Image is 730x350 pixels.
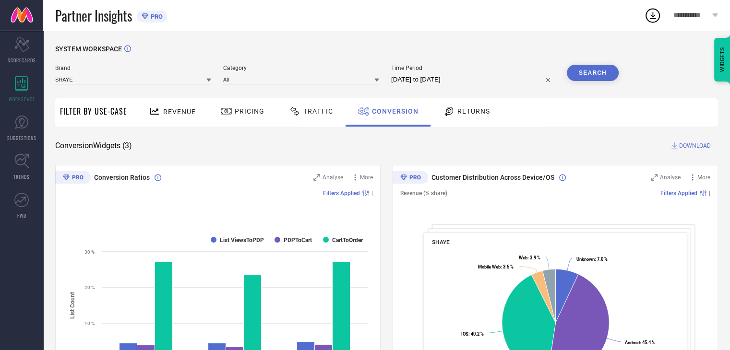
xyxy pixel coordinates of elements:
[461,331,484,337] text: : 40.2 %
[55,6,132,25] span: Partner Insights
[567,65,619,81] button: Search
[8,57,36,64] span: SCORECARDS
[519,255,527,260] tspan: Web
[644,7,661,24] div: Open download list
[94,174,150,181] span: Conversion Ratios
[9,95,35,103] span: WORKSPACE
[84,249,95,255] text: 30 %
[235,107,264,115] span: Pricing
[478,264,501,269] tspan: Mobile Web
[431,174,554,181] span: Customer Distribution Across Device/OS
[332,237,363,244] text: CartToOrder
[163,108,196,116] span: Revenue
[17,212,26,219] span: FWD
[576,257,594,262] tspan: Unknown
[576,257,607,262] text: : 7.0 %
[313,174,320,181] svg: Zoom
[69,292,76,318] tspan: List Count
[660,190,697,197] span: Filters Applied
[7,134,36,141] span: SUGGESTIONS
[478,264,514,269] text: : 3.5 %
[660,174,681,181] span: Analyse
[220,237,264,244] text: List ViewsToPDP
[372,107,419,115] span: Conversion
[400,190,447,197] span: Revenue (% share)
[651,174,658,181] svg: Zoom
[519,255,540,260] text: : 3.9 %
[55,171,91,186] div: Premium
[393,171,428,186] div: Premium
[457,107,490,115] span: Returns
[391,65,555,71] span: Time Period
[55,65,211,71] span: Brand
[697,174,710,181] span: More
[223,65,379,71] span: Category
[391,74,555,85] input: Select time period
[679,141,711,151] span: DOWNLOAD
[60,105,127,117] span: Filter By Use-Case
[284,237,312,244] text: PDPToCart
[84,321,95,326] text: 10 %
[709,190,710,197] span: |
[432,239,450,245] span: SHAYE
[55,141,132,151] span: Conversion Widgets ( 3 )
[625,340,655,345] text: : 45.4 %
[13,173,30,180] span: TRENDS
[148,13,163,20] span: PRO
[625,340,640,345] tspan: Android
[461,331,468,337] tspan: IOS
[323,174,343,181] span: Analyse
[360,174,373,181] span: More
[84,285,95,290] text: 20 %
[371,190,373,197] span: |
[323,190,360,197] span: Filters Applied
[55,45,122,53] span: SYSTEM WORKSPACE
[303,107,333,115] span: Traffic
